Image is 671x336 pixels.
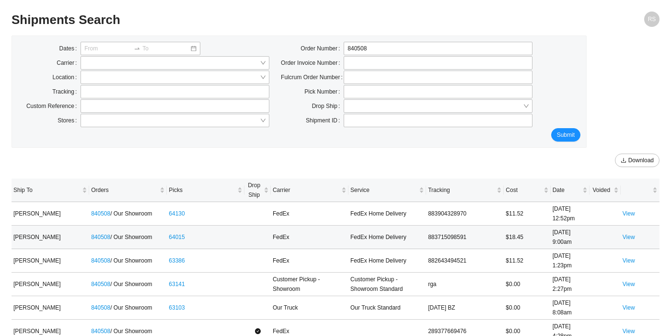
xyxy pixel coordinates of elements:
th: Orders sortable [89,179,167,202]
a: 63386 [169,257,185,264]
a: View [623,328,635,335]
span: Drop Ship [246,180,261,200]
th: undefined sortable [621,179,659,202]
span: Cost [506,185,541,195]
label: Stores [58,114,81,127]
span: Orders [91,185,158,195]
th: Drop Ship sortable [244,179,270,202]
td: $0.00 [504,273,550,296]
label: Shipment ID [306,114,344,127]
td: $0.00 [504,296,550,320]
td: Our Truck [271,296,348,320]
td: [PERSON_NAME] [12,249,89,273]
label: Location [53,71,81,84]
span: Service [350,185,417,195]
div: / Our Showroom [91,256,165,265]
label: Drop Ship [312,99,344,113]
td: [PERSON_NAME] [12,202,89,226]
h2: Shipments Search [12,12,497,28]
td: [DATE] 8:08am [551,296,590,320]
td: [DATE] 2:27pm [551,273,590,296]
a: 840508 [91,304,110,311]
label: Tracking [52,85,81,98]
span: Ship To [13,185,80,195]
a: 840508 [91,281,110,288]
th: Service sortable [348,179,426,202]
span: check-circle [255,328,261,334]
span: Tracking [428,185,495,195]
span: Submit [557,130,575,140]
a: View [623,210,635,217]
span: download [621,157,626,164]
button: Submit [551,128,580,142]
td: 883715098591 [426,226,504,249]
label: Dates [59,42,81,55]
a: View [623,304,635,311]
td: [PERSON_NAME] [12,226,89,249]
span: Date [553,185,580,195]
a: 64015 [169,234,185,240]
td: $11.52 [504,202,550,226]
td: FedEx Home Delivery [348,202,426,226]
input: From [84,44,132,53]
label: Order Number [301,42,344,55]
th: Ship To sortable [12,179,89,202]
th: Picks sortable [167,179,244,202]
div: / Our Showroom [91,209,165,218]
td: [DATE] 12:52pm [551,202,590,226]
td: FedEx [271,249,348,273]
td: [DATE] 9:00am [551,226,590,249]
th: Cost sortable [504,179,550,202]
a: 63141 [169,281,185,288]
label: Order Invoice Number [281,56,344,70]
input: To [142,44,190,53]
th: Carrier sortable [271,179,348,202]
div: / Our Showroom [91,279,165,289]
td: 883904328970 [426,202,504,226]
span: RS [648,12,656,27]
td: $18.45 [504,226,550,249]
a: View [623,281,635,288]
span: Voided [591,185,612,195]
span: to [134,45,140,52]
a: 840508 [91,328,110,335]
th: Tracking sortable [426,179,504,202]
th: Date sortable [551,179,590,202]
td: [DATE] 1:23pm [551,249,590,273]
a: 840508 [91,210,110,217]
span: Download [628,156,654,165]
td: [PERSON_NAME] [12,273,89,296]
span: Picks [169,185,235,195]
button: downloadDownload [615,154,659,167]
label: Fulcrum Order Number [281,71,344,84]
a: View [623,257,635,264]
a: 63103 [169,304,185,311]
td: [PERSON_NAME] [12,296,89,320]
td: FedEx Home Delivery [348,226,426,249]
span: swap-right [134,45,140,52]
td: FedEx Home Delivery [348,249,426,273]
div: / Our Showroom [91,326,165,336]
td: rga [426,273,504,296]
a: 840508 [91,234,110,240]
td: Our Truck Standard [348,296,426,320]
label: Carrier [57,56,81,70]
td: FedEx [271,226,348,249]
td: FedEx [271,202,348,226]
td: $11.52 [504,249,550,273]
td: Customer Pickup - Showroom Standard [348,273,426,296]
label: Pick Number [304,85,344,98]
div: / Our Showroom [91,232,165,242]
a: View [623,234,635,240]
td: 882643494521 [426,249,504,273]
div: / Our Showroom [91,303,165,312]
label: Custom Reference [26,99,81,113]
td: Customer Pickup - Showroom [271,273,348,296]
td: [DATE] BZ [426,296,504,320]
span: Carrier [273,185,339,195]
a: 840508 [91,257,110,264]
th: Voided sortable [590,179,621,202]
a: 64130 [169,210,185,217]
